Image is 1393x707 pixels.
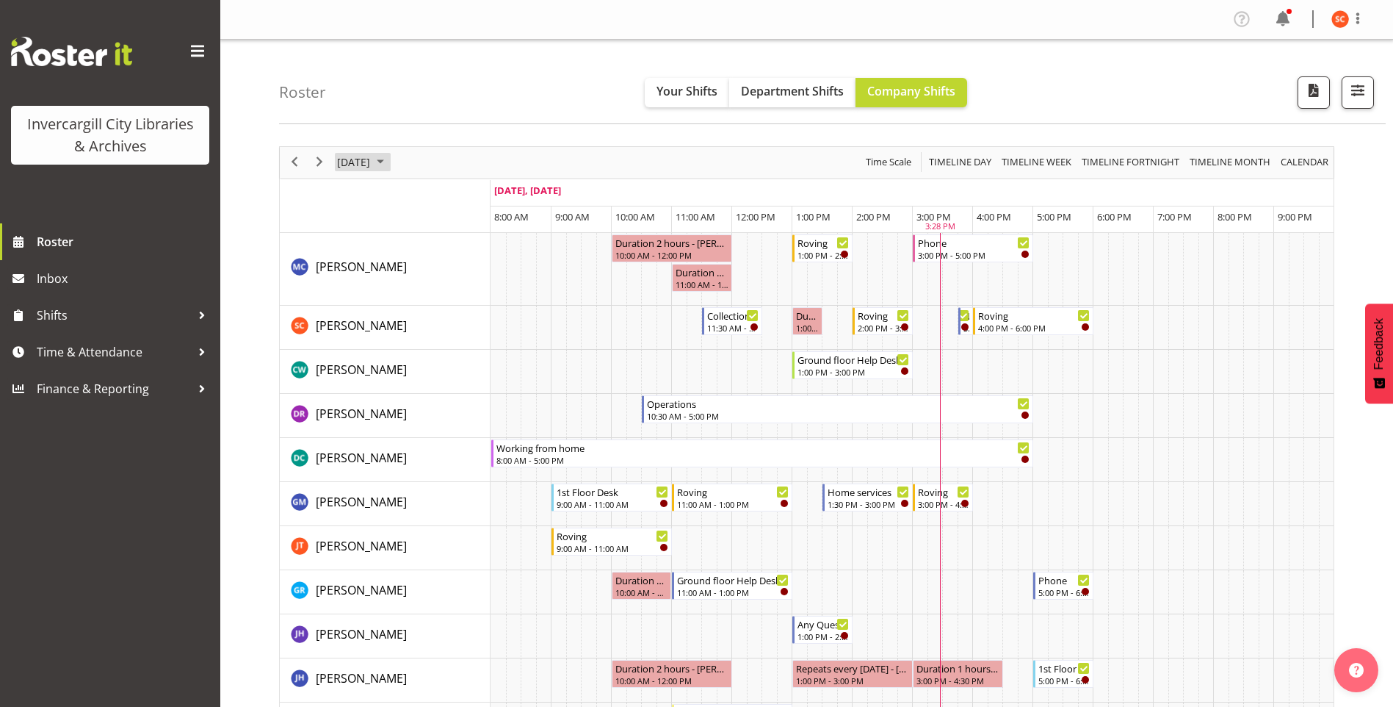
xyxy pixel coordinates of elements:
[797,617,849,631] div: Any Questions
[280,350,491,394] td: Catherine Wilson resource
[797,235,849,250] div: Roving
[1037,210,1071,223] span: 5:00 PM
[867,83,955,99] span: Company Shifts
[37,378,191,400] span: Finance & Reporting
[615,661,728,675] div: Duration 2 hours - [PERSON_NAME]
[1278,153,1331,171] button: Month
[792,616,853,644] div: Jill Harpur"s event - Any Questions Begin From Wednesday, September 17, 2025 at 1:00:00 PM GMT+12...
[796,210,831,223] span: 1:00 PM
[853,307,913,335] div: Bean Casey"s event - Roving Begin From Wednesday, September 17, 2025 at 2:00:00 PM GMT+12:00 Ends...
[677,484,789,499] div: Roving
[676,210,715,223] span: 11:00 AM
[978,322,1090,334] div: 4:00 PM - 6:00 PM
[858,322,909,334] div: 2:00 PM - 3:00 PM
[916,661,999,675] div: Duration 1 hours - [PERSON_NAME]
[316,405,407,423] a: [PERSON_NAME]
[1038,586,1090,598] div: 5:00 PM - 6:00 PM
[1217,210,1252,223] span: 8:00 PM
[285,153,305,171] button: Previous
[551,484,672,512] div: Gabriel McKay Smith"s event - 1st Floor Desk Begin From Wednesday, September 17, 2025 at 9:00:00 ...
[676,265,728,279] div: Duration 1 hours - [PERSON_NAME]
[280,482,491,526] td: Gabriel McKay Smith resource
[864,153,913,171] span: Time Scale
[797,631,849,642] div: 1:00 PM - 2:00 PM
[707,322,759,334] div: 11:30 AM - 12:30 PM
[316,581,407,599] a: [PERSON_NAME]
[612,660,732,688] div: Jillian Hunter"s event - Duration 2 hours - Jillian Hunter Begin From Wednesday, September 17, 20...
[1038,661,1090,675] div: 1st Floor Desk
[796,661,909,675] div: Repeats every [DATE] - [PERSON_NAME]
[973,307,1093,335] div: Bean Casey"s event - Roving Begin From Wednesday, September 17, 2025 at 4:00:00 PM GMT+12:00 Ends...
[1038,573,1090,587] div: Phone
[496,440,1030,455] div: Working from home
[677,586,789,598] div: 11:00 AM - 1:00 PM
[316,670,407,687] a: [PERSON_NAME]
[1097,210,1132,223] span: 6:00 PM
[642,395,1033,423] div: Debra Robinson"s event - Operations Begin From Wednesday, September 17, 2025 at 10:30:00 AM GMT+1...
[1349,663,1364,678] img: help-xxl-2.png
[615,586,667,598] div: 10:00 AM - 10:59 AM
[557,498,668,510] div: 9:00 AM - 11:00 AM
[336,153,372,171] span: [DATE]
[797,366,909,378] div: 1:00 PM - 3:00 PM
[1188,153,1272,171] span: Timeline Month
[855,78,967,107] button: Company Shifts
[280,233,491,306] td: Aurora Catu resource
[37,268,213,290] span: Inbox
[729,78,855,107] button: Department Shifts
[736,210,775,223] span: 12:00 PM
[615,675,728,686] div: 10:00 AM - 12:00 PM
[647,410,1030,422] div: 10:30 AM - 5:00 PM
[316,259,407,275] span: [PERSON_NAME]
[913,660,1003,688] div: Jillian Hunter"s event - Duration 1 hours - Jillian Hunter Begin From Wednesday, September 17, 20...
[316,493,407,511] a: [PERSON_NAME]
[927,153,993,171] span: Timeline Day
[496,454,1030,466] div: 8:00 AM - 5:00 PM
[37,231,213,253] span: Roster
[280,570,491,614] td: Grace Roscoe-Squires resource
[1365,304,1393,403] button: Feedback - Show survey
[316,449,407,467] a: [PERSON_NAME]
[316,450,407,466] span: [PERSON_NAME]
[316,537,407,555] a: [PERSON_NAME]
[557,528,668,543] div: Roving
[316,317,407,334] a: [PERSON_NAME]
[316,670,407,686] span: [PERSON_NAME]
[963,322,970,334] div: 3:45 PM - 4:00 PM
[796,308,819,323] div: Duration 0 hours - [PERSON_NAME]
[557,484,668,499] div: 1st Floor Desk
[316,538,407,554] span: [PERSON_NAME]
[792,351,913,379] div: Catherine Wilson"s event - Ground floor Help Desk Begin From Wednesday, September 17, 2025 at 1:0...
[1033,572,1093,600] div: Grace Roscoe-Squires"s event - Phone Begin From Wednesday, September 17, 2025 at 5:00:00 PM GMT+1...
[672,264,732,292] div: Aurora Catu"s event - Duration 1 hours - Aurora Catu Begin From Wednesday, September 17, 2025 at ...
[978,308,1090,323] div: Roving
[280,306,491,350] td: Bean Casey resource
[11,37,132,66] img: Rosterit website logo
[1157,210,1192,223] span: 7:00 PM
[307,147,332,178] div: next period
[672,484,792,512] div: Gabriel McKay Smith"s event - Roving Begin From Wednesday, September 17, 2025 at 11:00:00 AM GMT+...
[555,210,590,223] span: 9:00 AM
[1079,153,1182,171] button: Fortnight
[335,153,391,171] button: September 2025
[858,308,909,323] div: Roving
[977,210,1011,223] span: 4:00 PM
[916,210,951,223] span: 3:00 PM
[918,235,1030,250] div: Phone
[792,307,822,335] div: Bean Casey"s event - Duration 0 hours - Bean Casey Begin From Wednesday, September 17, 2025 at 1:...
[551,528,672,556] div: Glen Tomlinson"s event - Roving Begin From Wednesday, September 17, 2025 at 9:00:00 AM GMT+12:00 ...
[828,498,909,510] div: 1:30 PM - 3:00 PM
[1187,153,1273,171] button: Timeline Month
[677,498,789,510] div: 11:00 AM - 1:00 PM
[615,210,655,223] span: 10:00 AM
[822,484,913,512] div: Gabriel McKay Smith"s event - Home services Begin From Wednesday, September 17, 2025 at 1:30:00 P...
[963,308,970,323] div: New book tagging
[797,249,849,261] div: 1:00 PM - 2:00 PM
[37,341,191,363] span: Time & Attendance
[316,258,407,276] a: [PERSON_NAME]
[316,625,407,643] a: [PERSON_NAME]
[916,675,999,686] div: 3:00 PM - 4:30 PM
[918,498,969,510] div: 3:00 PM - 4:00 PM
[615,573,667,587] div: Duration 0 hours - [PERSON_NAME]
[856,210,891,223] span: 2:00 PM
